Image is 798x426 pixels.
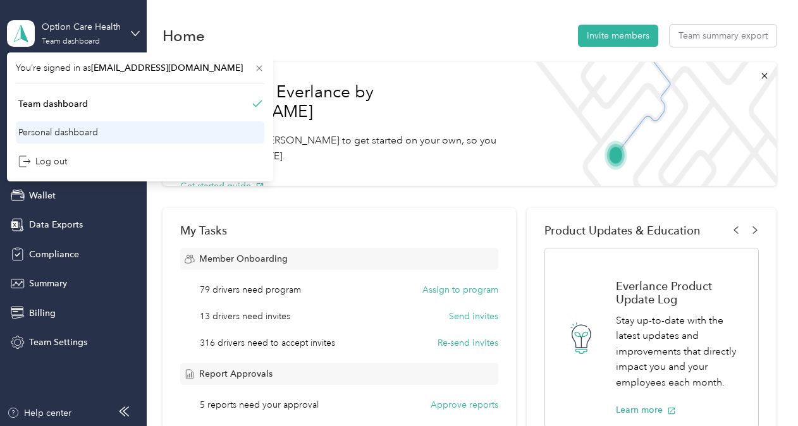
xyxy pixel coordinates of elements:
span: Team Settings [29,336,87,349]
span: Wallet [29,189,56,202]
button: Approve reports [431,398,498,411]
span: [EMAIL_ADDRESS][DOMAIN_NAME] [91,63,243,73]
span: Data Exports [29,218,83,231]
h1: Home [163,29,205,42]
span: You’re signed in as [16,61,264,75]
span: Billing [29,307,56,320]
button: Team summary export [670,25,777,47]
p: Read our step-by-[PERSON_NAME] to get started on your own, so you can start saving [DATE]. [180,133,508,164]
span: Report Approvals [199,367,273,380]
button: Send invites [449,310,498,323]
iframe: Everlance-gr Chat Button Frame [727,355,798,426]
h1: Everlance Product Update Log [616,279,744,306]
img: Welcome to everlance [525,62,777,186]
div: Option Care Health [42,20,121,33]
span: Summary [29,277,67,290]
span: Product Updates & Education [544,224,701,237]
button: Re-send invites [438,336,498,350]
div: Log out [18,155,67,168]
div: Personal dashboard [18,126,98,139]
button: Learn more [616,403,676,417]
p: Stay up-to-date with the latest updates and improvements that directly impact you and your employ... [616,313,744,391]
span: 5 reports need your approval [200,398,319,411]
h1: Welcome to Everlance by [PERSON_NAME] [180,82,508,122]
button: Assign to program [422,283,498,296]
span: Member Onboarding [199,252,288,265]
button: Help center [7,406,71,420]
button: Invite members [578,25,658,47]
div: Team dashboard [42,38,100,46]
span: 79 drivers need program [200,283,301,296]
span: 13 drivers need invites [200,310,290,323]
div: Team dashboard [18,97,88,111]
div: My Tasks [180,224,498,237]
span: 316 drivers need to accept invites [200,336,335,350]
span: Compliance [29,248,79,261]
